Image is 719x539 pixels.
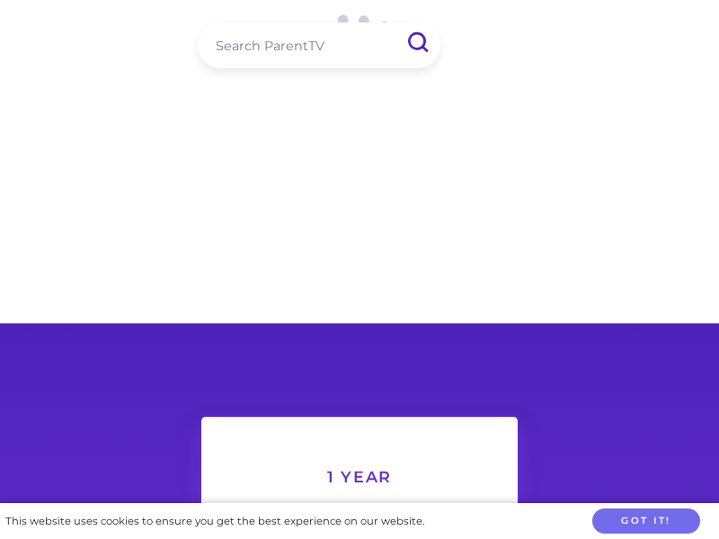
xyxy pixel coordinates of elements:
[25,27,173,53] img: parenttv-logo-white.4c85aaf.svg
[5,512,424,531] div: This website uses cookies to ensure you get the best experience on our website.
[198,22,440,68] input: Search ParentTV
[394,22,440,63] input: Submit
[244,469,475,485] h6: 1 Year
[592,508,700,535] button: Got it!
